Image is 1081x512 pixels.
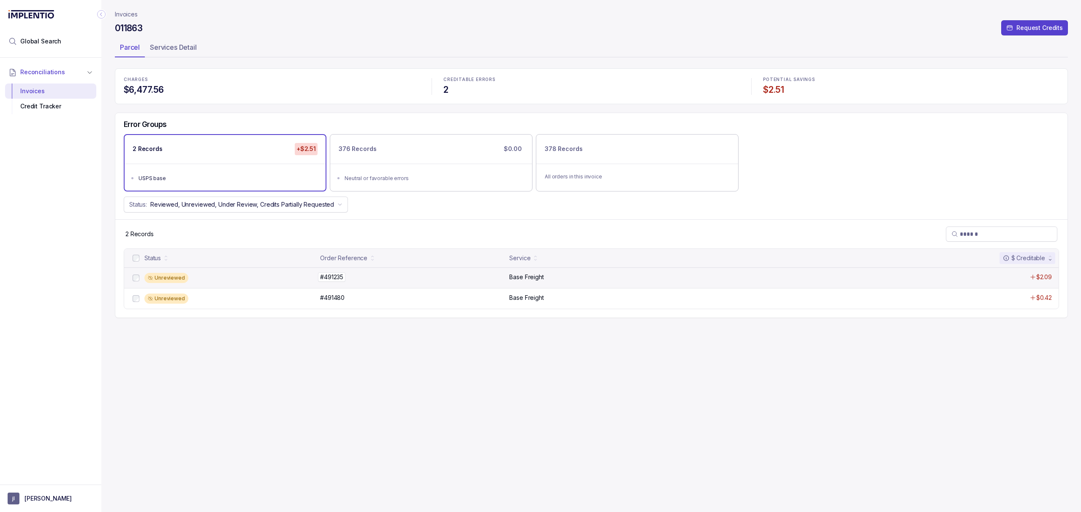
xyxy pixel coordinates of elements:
[5,82,96,116] div: Reconciliations
[139,174,317,183] div: USPS base
[144,254,161,262] div: Status
[763,77,1059,82] p: POTENTIAL SAVINGS
[133,255,139,261] input: checkbox-checkbox
[320,254,367,262] div: Order Reference
[144,294,188,304] div: Unreviewed
[20,37,61,46] span: Global Search
[150,42,197,52] p: Services Detail
[96,9,106,19] div: Collapse Icon
[115,10,138,19] nav: breadcrumb
[124,197,348,213] button: Status:Reviewed, Unreviewed, Under Review, Credits Partially Requested
[1036,273,1052,281] p: $2.09
[345,174,523,183] div: Neutral or favorable errors
[339,145,376,153] p: 376 Records
[124,77,420,82] p: CHARGES
[545,145,582,153] p: 378 Records
[1003,254,1045,262] div: $ Creditable
[1001,20,1068,35] button: Request Credits
[24,494,72,503] p: [PERSON_NAME]
[20,68,65,76] span: Reconciliations
[133,275,139,281] input: checkbox-checkbox
[125,230,154,238] p: 2 Records
[318,272,345,282] p: #491235
[509,273,543,281] p: Base Freight
[115,22,142,34] h4: 011863
[12,99,90,114] div: Credit Tracker
[125,230,154,238] div: Remaining page entries
[509,254,530,262] div: Service
[8,493,19,504] span: User initials
[133,295,139,302] input: checkbox-checkbox
[144,273,188,283] div: Unreviewed
[443,77,739,82] p: CREDITABLE ERRORS
[1036,294,1052,302] p: $0.42
[124,120,167,129] h5: Error Groups
[509,294,543,302] p: Base Freight
[133,145,163,153] p: 2 Records
[115,40,145,57] li: Tab Parcel
[124,84,420,96] h4: $6,477.56
[12,84,90,99] div: Invoices
[763,84,1059,96] h4: $2.51
[1016,24,1063,32] p: Request Credits
[320,294,345,302] p: #491480
[5,63,96,81] button: Reconciliations
[502,143,524,155] p: $0.00
[150,200,334,209] p: Reviewed, Unreviewed, Under Review, Credits Partially Requested
[8,493,94,504] button: User initials[PERSON_NAME]
[120,42,140,52] p: Parcel
[443,84,739,96] h4: 2
[145,40,202,57] li: Tab Services Detail
[129,200,147,209] p: Status:
[115,10,138,19] a: Invoices
[545,172,730,181] p: All orders in this invoice
[115,40,1068,57] ul: Tab Group
[295,143,318,155] p: +$2.51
